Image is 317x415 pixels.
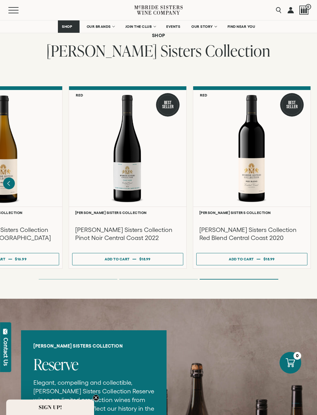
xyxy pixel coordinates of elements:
[293,352,301,360] div: 0
[193,86,311,269] a: Red Best Seller McBride Sisters Collection Red Blend Central Coast [PERSON_NAME] Sisters Collecti...
[191,24,213,29] span: OUR STORY
[139,257,151,261] span: $18.99
[58,20,80,33] a: SHOP
[3,338,9,366] div: Contact Us
[187,20,220,33] a: OUR STORY
[200,93,207,97] h6: Red
[75,211,180,215] h6: [PERSON_NAME] Sisters Collection
[161,40,202,61] span: Sisters
[75,226,180,242] h3: [PERSON_NAME] Sisters Collection Pinot Noir Central Coast 2022
[228,24,255,29] span: FIND NEAR YOU
[39,404,62,411] span: SIGN UP!
[229,255,254,263] div: Add to cart
[83,20,118,33] a: OUR BRANDS
[33,343,154,349] h6: [PERSON_NAME] Sisters Collection
[162,20,184,33] a: EVENTS
[199,226,304,242] h3: [PERSON_NAME] Sisters Collection Red Blend Central Coast 2020
[3,178,15,189] button: Previous
[6,400,94,415] div: SIGN UP!Close teaser
[224,20,259,33] a: FIND NEAR YOU
[121,20,159,33] a: JOIN THE CLUB
[166,24,180,29] span: EVENTS
[62,24,72,29] span: SHOP
[125,24,152,29] span: JOIN THE CLUB
[199,211,304,215] h6: [PERSON_NAME] Sisters Collection
[93,395,99,401] button: Close teaser
[119,279,198,280] li: Page dot 2
[39,279,117,280] li: Page dot 1
[33,353,78,375] span: Reserve
[105,255,130,263] div: Add to cart
[76,93,83,97] h6: Red
[263,257,275,261] span: $18.99
[87,24,111,29] span: OUR BRANDS
[205,40,271,61] span: Collection
[306,4,311,10] span: 0
[15,257,27,261] span: $16.99
[8,7,31,13] button: Mobile Menu Trigger
[200,279,278,280] li: Page dot 3
[46,40,157,61] span: [PERSON_NAME]
[196,253,307,265] button: Add to cart $18.99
